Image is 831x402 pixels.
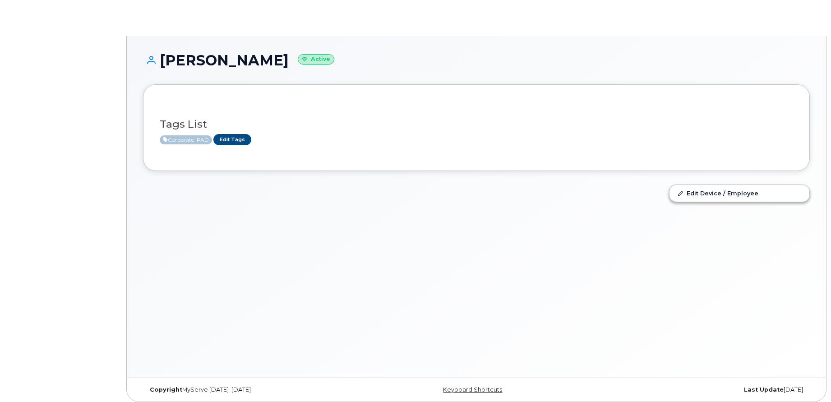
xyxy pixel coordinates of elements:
[160,135,212,144] span: Active
[150,386,182,393] strong: Copyright
[298,54,334,65] small: Active
[143,386,365,393] div: MyServe [DATE]–[DATE]
[213,134,251,145] a: Edit Tags
[587,386,810,393] div: [DATE]
[669,185,809,201] a: Edit Device / Employee
[443,386,502,393] a: Keyboard Shortcuts
[160,119,793,130] h3: Tags List
[744,386,784,393] strong: Last Update
[143,52,810,68] h1: [PERSON_NAME]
